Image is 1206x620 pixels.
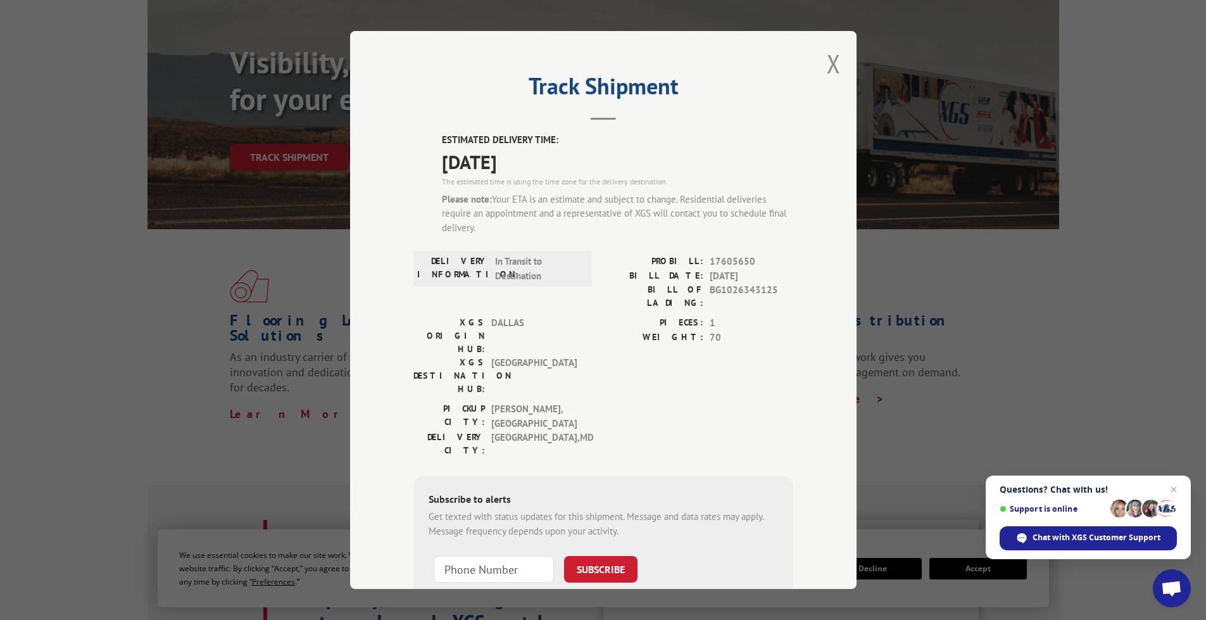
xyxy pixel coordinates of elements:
[491,356,577,396] span: [GEOGRAPHIC_DATA]
[413,356,485,396] label: XGS DESTINATION HUB:
[491,316,577,356] span: DALLAS
[603,283,703,310] label: BILL OF LADING:
[495,255,581,283] span: In Transit to Destination
[710,283,793,310] span: BG1026343125
[1153,569,1191,607] div: Open chat
[413,402,485,431] label: PICKUP CITY:
[1033,532,1160,543] span: Chat with XGS Customer Support
[1000,484,1177,495] span: Questions? Chat with us!
[603,331,703,345] label: WEIGHT:
[491,431,577,457] span: [GEOGRAPHIC_DATA] , MD
[603,255,703,269] label: PROBILL:
[442,133,793,148] label: ESTIMATED DELIVERY TIME:
[710,255,793,269] span: 17605650
[710,316,793,331] span: 1
[710,331,793,345] span: 70
[429,510,778,538] div: Get texted with status updates for this shipment. Message and data rates may apply. Message frequ...
[434,556,554,583] input: Phone Number
[1000,504,1106,514] span: Support is online
[429,491,778,510] div: Subscribe to alerts
[710,269,793,284] span: [DATE]
[413,431,485,457] label: DELIVERY CITY:
[564,556,638,583] button: SUBSCRIBE
[603,269,703,284] label: BILL DATE:
[442,193,492,205] strong: Please note:
[1000,526,1177,550] div: Chat with XGS Customer Support
[827,47,841,80] button: Close modal
[417,255,489,283] label: DELIVERY INFORMATION:
[491,402,577,431] span: [PERSON_NAME] , [GEOGRAPHIC_DATA]
[442,176,793,187] div: The estimated time is using the time zone for the delivery destination.
[603,316,703,331] label: PIECES:
[413,77,793,101] h2: Track Shipment
[1166,482,1181,497] span: Close chat
[442,148,793,176] span: [DATE]
[442,193,793,236] div: Your ETA is an estimate and subject to change. Residential deliveries require an appointment and ...
[413,316,485,356] label: XGS ORIGIN HUB:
